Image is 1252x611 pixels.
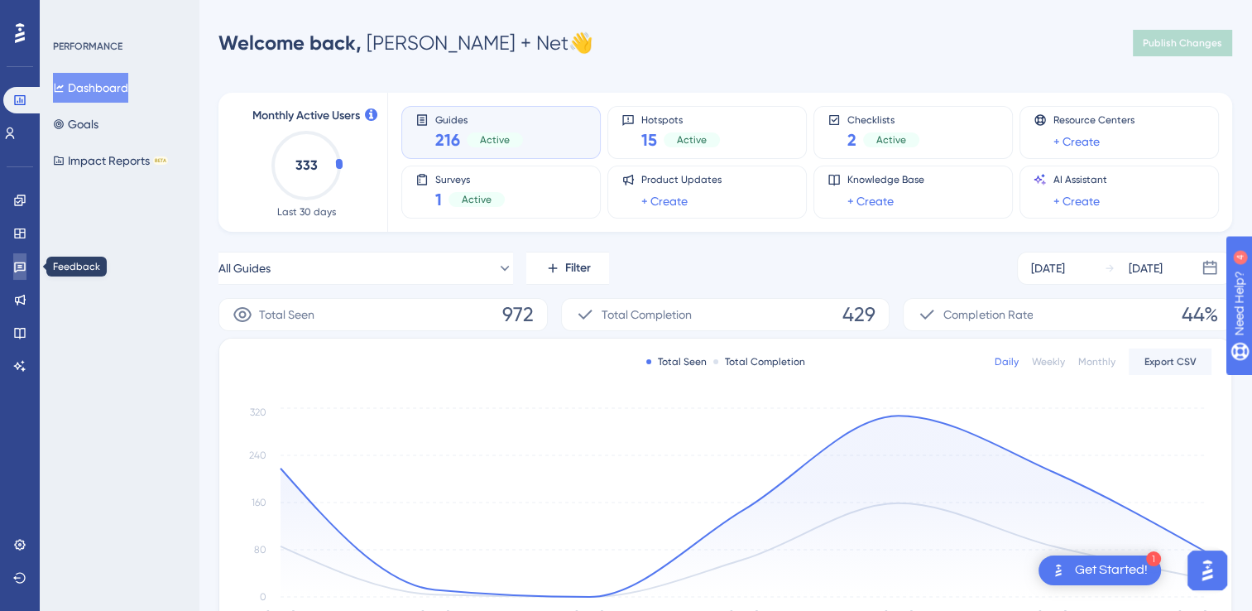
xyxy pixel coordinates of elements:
div: Get Started! [1075,561,1148,580]
span: Surveys [435,173,505,185]
a: + Create [847,191,894,211]
span: Monthly Active Users [252,106,360,126]
tspan: 240 [249,450,266,461]
span: Guides [435,113,523,125]
span: 2 [847,128,856,152]
a: + Create [1053,132,1100,152]
span: 216 [435,128,460,152]
span: Publish Changes [1143,36,1222,50]
img: launcher-image-alternative-text [1048,560,1068,580]
div: Open Get Started! checklist, remaining modules: 1 [1039,556,1161,585]
tspan: 0 [260,591,266,603]
div: 4 [115,8,120,22]
div: Monthly [1078,355,1115,368]
span: Export CSV [1144,355,1197,368]
a: + Create [641,191,688,211]
div: [PERSON_NAME] + Net 👋 [218,30,593,56]
div: Total Seen [646,355,707,368]
span: Last 30 days [277,205,336,219]
tspan: 80 [254,544,266,556]
button: Publish Changes [1133,30,1232,56]
span: Total Completion [602,305,692,325]
button: Export CSV [1129,349,1211,375]
span: Active [480,133,510,147]
text: 333 [295,157,318,173]
div: [DATE] [1129,258,1163,278]
span: Active [462,193,492,206]
span: Active [677,133,707,147]
div: Daily [995,355,1019,368]
button: All Guides [218,252,513,285]
button: Impact ReportsBETA [53,146,168,176]
span: 1 [435,188,442,211]
span: Total Seen [259,305,314,325]
span: All Guides [218,258,271,278]
tspan: 160 [252,497,266,508]
button: Goals [53,109,98,139]
div: 1 [1146,551,1161,566]
span: Active [876,133,906,147]
span: Completion Rate [943,305,1033,325]
a: + Create [1053,191,1100,211]
span: Welcome back, [218,31,362,55]
span: Filter [565,258,591,278]
div: BETA [153,156,168,165]
span: AI Assistant [1053,173,1107,186]
span: Knowledge Base [847,173,924,186]
tspan: 320 [250,406,266,417]
span: Need Help? [39,4,103,24]
span: Product Updates [641,173,722,186]
span: Resource Centers [1053,113,1134,127]
span: 429 [842,301,875,328]
span: Checklists [847,113,919,125]
span: 972 [502,301,534,328]
iframe: UserGuiding AI Assistant Launcher [1182,546,1232,595]
div: [DATE] [1031,258,1065,278]
div: Total Completion [713,355,805,368]
span: 15 [641,128,657,152]
span: Hotspots [641,113,720,125]
button: Dashboard [53,73,128,103]
button: Filter [526,252,609,285]
span: 44% [1182,301,1218,328]
div: PERFORMANCE [53,40,122,53]
div: Weekly [1032,355,1065,368]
